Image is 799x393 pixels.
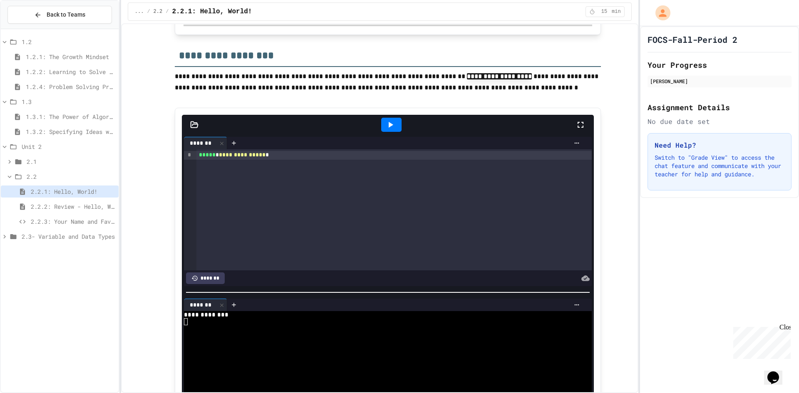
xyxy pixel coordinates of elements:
[650,77,789,85] div: [PERSON_NAME]
[31,187,115,196] span: 2.2.1: Hello, World!
[3,3,57,53] div: Chat with us now!Close
[647,3,672,22] div: My Account
[154,8,163,15] span: 2.2
[166,8,169,15] span: /
[648,59,792,71] h2: Your Progress
[26,127,115,136] span: 1.3.2: Specifying Ideas with Pseudocode
[31,217,115,226] span: 2.2.3: Your Name and Favorite Movie
[655,140,784,150] h3: Need Help?
[26,112,115,121] span: 1.3.1: The Power of Algorithms
[730,324,791,359] iframe: chat widget
[26,67,115,76] span: 1.2.2: Learning to Solve Hard Problems
[655,153,784,178] p: Switch to "Grade View" to access the chat feature and communicate with your teacher for help and ...
[22,232,115,241] span: 2.3- Variable and Data Types
[648,34,737,45] h1: FOCS-Fall-Period 2
[598,8,611,15] span: 15
[27,157,115,166] span: 2.1
[612,8,621,15] span: min
[27,172,115,181] span: 2.2
[648,116,792,126] div: No due date set
[31,202,115,211] span: 2.2.2: Review - Hello, World!
[22,37,115,46] span: 1.2
[764,360,791,385] iframe: chat widget
[22,97,115,106] span: 1.3
[26,82,115,91] span: 1.2.4: Problem Solving Practice
[135,8,144,15] span: ...
[47,10,85,19] span: Back to Teams
[22,142,115,151] span: Unit 2
[648,101,792,113] h2: Assignment Details
[7,6,112,24] button: Back to Teams
[26,52,115,61] span: 1.2.1: The Growth Mindset
[172,7,252,17] span: 2.2.1: Hello, World!
[147,8,150,15] span: /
